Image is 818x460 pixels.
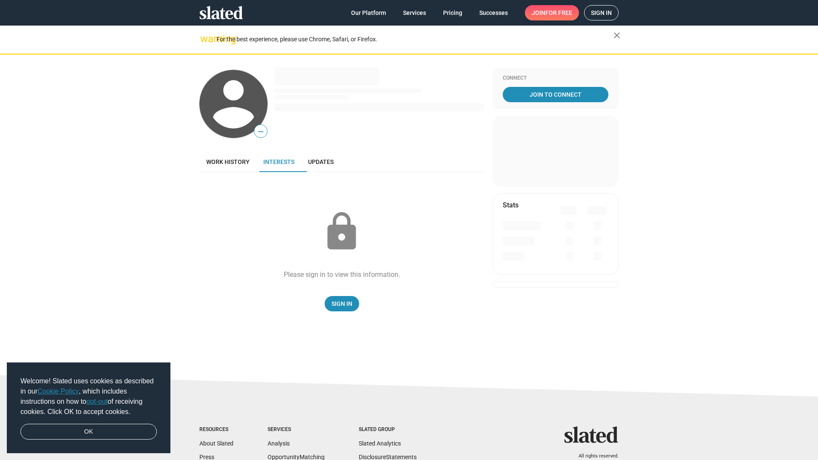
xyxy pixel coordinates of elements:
span: Sign In [331,296,352,311]
div: For the best experience, please use Chrome, Safari, or Firefox. [216,34,613,45]
div: Please sign in to view this information. [284,270,400,279]
a: About Slated [199,440,233,447]
span: Our Platform [351,5,386,20]
mat-icon: close [612,30,622,40]
div: Slated Group [359,426,417,433]
div: Services [268,426,325,433]
a: Interests [256,152,301,172]
a: dismiss cookie message [20,424,157,440]
mat-card-title: Stats [503,201,518,210]
a: Pricing [436,5,469,20]
span: Updates [308,158,334,165]
span: Join To Connect [504,87,607,102]
span: Services [403,5,426,20]
span: Work history [206,158,250,165]
a: Sign in [584,5,619,20]
div: Connect [503,75,608,82]
a: Slated Analytics [359,440,401,447]
a: Successes [472,5,515,20]
span: Welcome! Slated uses cookies as described in our , which includes instructions on how to of recei... [20,376,157,417]
mat-icon: lock [320,210,363,253]
div: Resources [199,426,233,433]
a: Joinfor free [525,5,579,20]
span: — [254,126,267,137]
a: opt-out [86,398,108,405]
a: Analysis [268,440,290,447]
a: Updates [301,152,340,172]
span: Interests [263,158,294,165]
a: Join To Connect [503,87,608,102]
span: Successes [479,5,508,20]
a: Work history [199,152,256,172]
span: Join [532,5,572,20]
a: Our Platform [344,5,393,20]
a: Cookie Policy [37,388,79,395]
a: Sign In [325,296,359,311]
span: Pricing [443,5,462,20]
mat-icon: warning [200,34,210,44]
a: Services [396,5,433,20]
div: cookieconsent [7,362,170,454]
span: Sign in [591,6,612,20]
span: for free [545,5,572,20]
